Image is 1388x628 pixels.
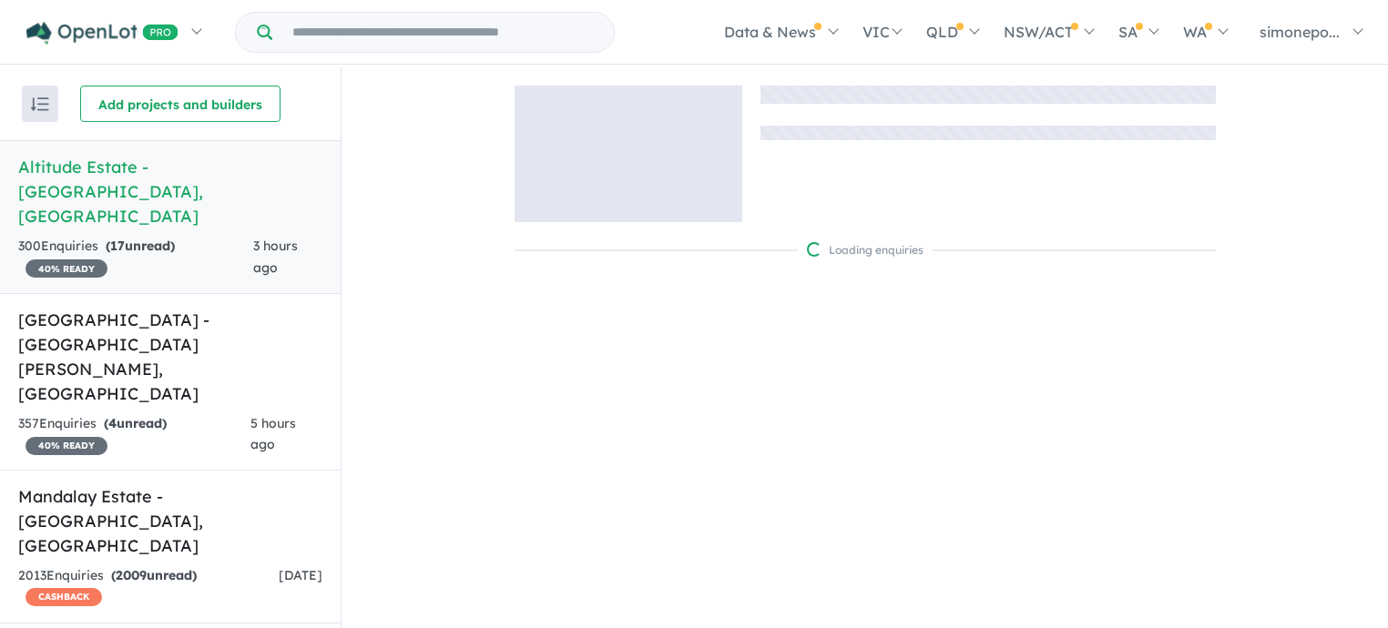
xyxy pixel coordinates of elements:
span: 17 [110,238,125,254]
span: 2009 [116,567,147,583]
span: CASHBACK [26,588,102,606]
span: 3 hours ago [253,238,298,276]
strong: ( unread) [106,238,175,254]
h5: [GEOGRAPHIC_DATA] - [GEOGRAPHIC_DATA][PERSON_NAME] , [GEOGRAPHIC_DATA] [18,308,322,406]
span: 4 [108,415,117,431]
img: Openlot PRO Logo White [26,22,179,45]
button: Add projects and builders [80,86,281,122]
div: 2013 Enquir ies [18,565,279,609]
img: sort.svg [31,97,49,111]
span: 40 % READY [26,437,107,455]
input: Try estate name, suburb, builder or developer [276,13,610,52]
div: Loading enquiries [807,241,924,259]
h5: Mandalay Estate - [GEOGRAPHIC_DATA] , [GEOGRAPHIC_DATA] [18,484,322,558]
strong: ( unread) [111,567,197,583]
h5: Altitude Estate - [GEOGRAPHIC_DATA] , [GEOGRAPHIC_DATA] [18,155,322,228]
span: 5 hours ago [250,415,296,453]
strong: ( unread) [104,415,167,431]
div: 300 Enquir ies [18,236,253,279]
span: 40 % READY [26,259,107,278]
div: 357 Enquir ies [18,413,250,457]
span: [DATE] [279,567,322,583]
span: simonepo... [1260,23,1340,41]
